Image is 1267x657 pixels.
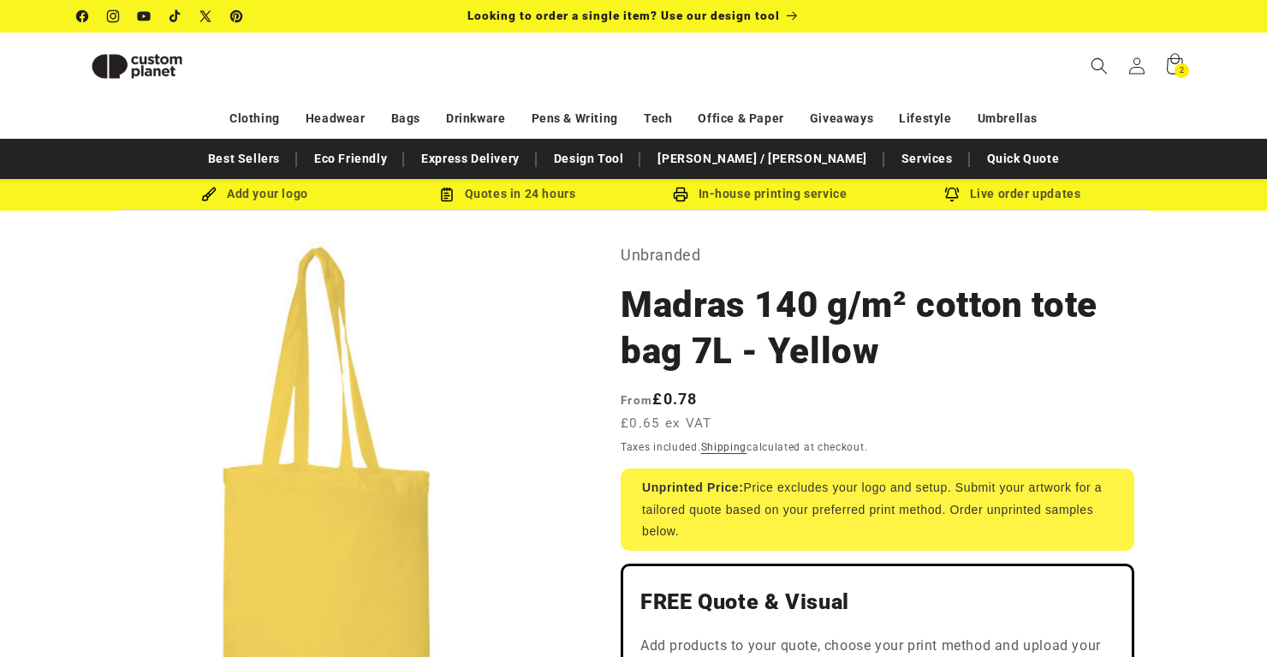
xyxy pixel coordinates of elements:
img: In-house printing [673,187,688,202]
a: Bags [391,104,420,134]
div: In-house printing service [633,183,886,205]
img: Order Updates Icon [439,187,455,202]
a: Lifestyle [899,104,951,134]
a: Tech [644,104,672,134]
a: Headwear [306,104,366,134]
a: Design Tool [545,144,633,174]
a: Shipping [701,441,747,453]
div: Add your logo [128,183,381,205]
div: Price excludes your logo and setup. Submit your artwork for a tailored quote based on your prefer... [621,469,1134,551]
a: Giveaways [810,104,873,134]
div: Quotes in 24 hours [381,183,633,205]
h2: FREE Quote & Visual [640,588,1115,616]
a: Services [893,144,961,174]
a: Clothing [229,104,280,134]
a: Custom Planet [71,33,255,99]
strong: £0.78 [621,390,698,408]
a: Express Delivery [413,144,528,174]
div: Live order updates [886,183,1139,205]
p: Unbranded [621,242,1134,269]
span: 2 [1180,63,1185,78]
strong: Unprinted Price: [642,481,744,494]
iframe: Chat Widget [1181,575,1267,657]
span: £0.65 ex VAT [621,414,712,433]
a: Eco Friendly [306,144,396,174]
a: Umbrellas [978,104,1038,134]
img: Custom Planet [77,39,197,93]
a: Office & Paper [698,104,783,134]
img: Order updates [944,187,960,202]
div: Taxes included. calculated at checkout. [621,439,1134,456]
a: Quick Quote [979,144,1068,174]
a: [PERSON_NAME] / [PERSON_NAME] [649,144,875,174]
img: Brush Icon [201,187,217,202]
span: Looking to order a single item? Use our design tool [467,9,780,22]
a: Drinkware [446,104,505,134]
span: From [621,393,652,407]
h1: Madras 140 g/m² cotton tote bag 7L - Yellow [621,282,1134,374]
a: Best Sellers [199,144,288,174]
a: Pens & Writing [532,104,618,134]
summary: Search [1080,47,1118,85]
